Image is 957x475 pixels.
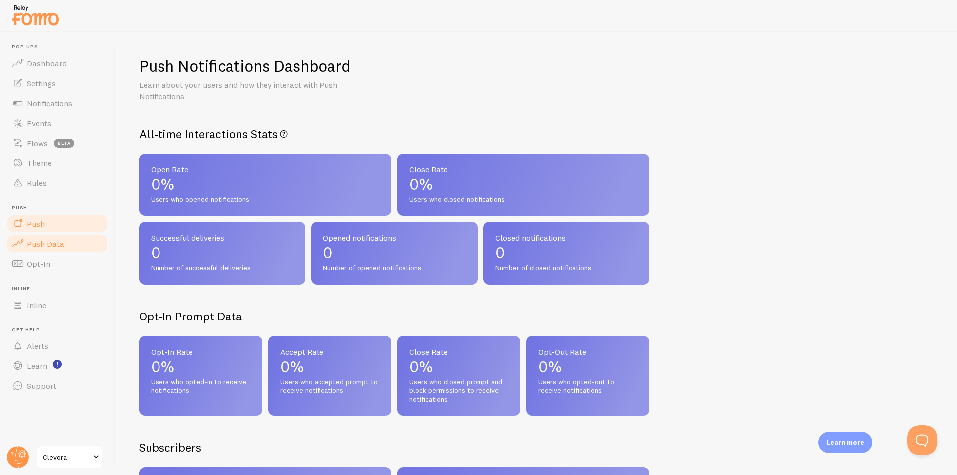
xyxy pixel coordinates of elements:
span: Notifications [27,98,72,108]
span: Accept Rate [280,348,379,356]
span: beta [54,139,74,148]
span: Events [27,118,51,128]
span: Rules [27,178,47,188]
span: Users who closed notifications [409,195,638,204]
p: 0% [409,359,508,375]
span: Dashboard [27,58,67,68]
a: Notifications [6,93,109,113]
p: 0% [409,176,638,192]
p: Learn about your users and how they interact with Push Notifications [139,79,378,102]
h2: Subscribers [139,440,201,455]
a: Events [6,113,109,133]
a: Dashboard [6,53,109,73]
span: Users who accepted prompt to receive notifications [280,378,379,395]
span: Push [27,219,45,229]
a: Alerts [6,336,109,356]
svg: <p>Watch New Feature Tutorials!</p> [53,360,62,369]
p: 0 [323,245,465,261]
span: Users who closed prompt and block permissions to receive notifications [409,378,508,404]
span: Opt-In Rate [151,348,250,356]
h2: Opt-In Prompt Data [139,309,649,324]
span: Successful deliveries [151,234,293,242]
p: Learn more [826,438,864,447]
p: 0 [495,245,638,261]
span: Users who opted-in to receive notifications [151,378,250,395]
span: Opt-In [27,259,50,269]
h1: Push Notifications Dashboard [139,56,351,76]
a: Support [6,376,109,396]
a: Push [6,214,109,234]
span: Theme [27,158,52,168]
span: Number of closed notifications [495,264,638,273]
p: 0% [538,359,638,375]
iframe: Help Scout Beacon - Open [907,425,937,455]
a: Opt-In [6,254,109,274]
span: Number of opened notifications [323,264,465,273]
span: Users who opted-out to receive notifications [538,378,638,395]
span: Learn [27,361,47,371]
span: Open Rate [151,165,379,173]
span: Users who opened notifications [151,195,379,204]
span: Clevora [43,451,90,463]
span: Get Help [12,327,109,333]
span: Inline [27,300,46,310]
p: 0% [280,359,379,375]
span: Close Rate [409,165,638,173]
h2: All-time Interactions Stats [139,126,649,142]
a: Rules [6,173,109,193]
span: Number of successful deliveries [151,264,293,273]
span: Inline [12,286,109,292]
a: Learn [6,356,109,376]
span: Push [12,205,109,211]
a: Theme [6,153,109,173]
span: Settings [27,78,56,88]
span: Closed notifications [495,234,638,242]
a: Push Data [6,234,109,254]
img: fomo-relay-logo-orange.svg [10,2,60,28]
a: Clevora [36,445,103,469]
p: 0% [151,359,250,375]
p: 0 [151,245,293,261]
span: Opt-Out Rate [538,348,638,356]
a: Inline [6,295,109,315]
a: Flows beta [6,133,109,153]
span: Support [27,381,56,391]
span: Close Rate [409,348,508,356]
span: Alerts [27,341,48,351]
span: Opened notifications [323,234,465,242]
a: Settings [6,73,109,93]
span: Flows [27,138,48,148]
p: 0% [151,176,379,192]
span: Push Data [27,239,64,249]
div: Learn more [818,432,872,453]
span: Pop-ups [12,44,109,50]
